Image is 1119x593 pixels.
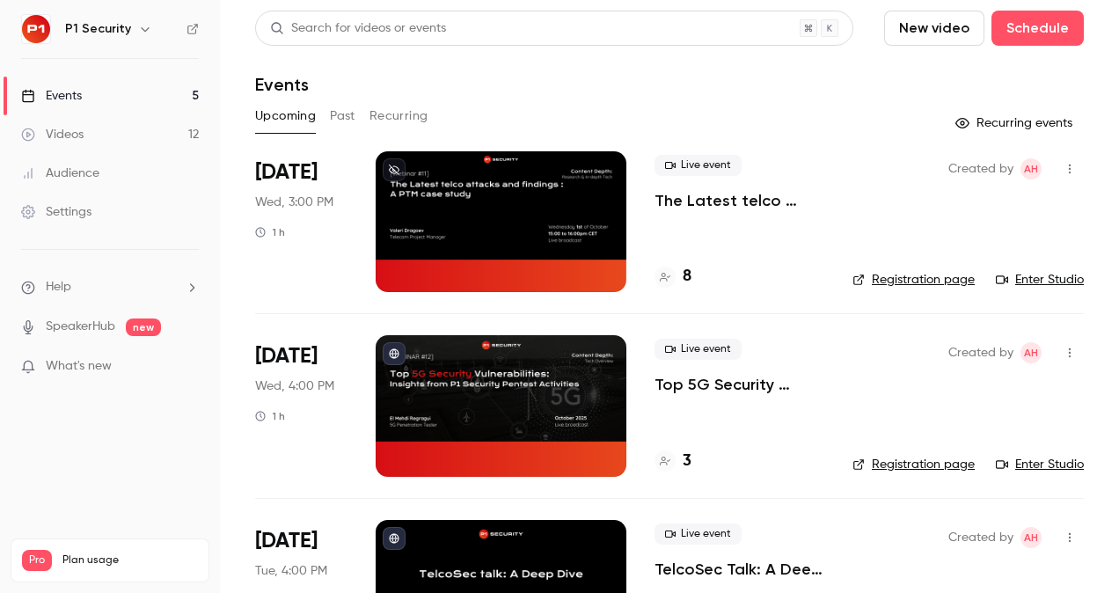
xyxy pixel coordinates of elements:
[21,278,199,296] li: help-dropdown-opener
[46,357,112,376] span: What's new
[369,102,428,130] button: Recurring
[255,342,318,370] span: [DATE]
[655,155,742,176] span: Live event
[948,342,1013,363] span: Created by
[683,265,691,289] h4: 8
[1024,342,1038,363] span: AH
[852,271,975,289] a: Registration page
[1024,158,1038,179] span: AH
[255,151,347,292] div: Oct 1 Wed, 3:00 PM (Europe/Paris)
[948,158,1013,179] span: Created by
[655,265,691,289] a: 8
[21,126,84,143] div: Videos
[255,527,318,555] span: [DATE]
[683,450,691,473] h4: 3
[1020,527,1042,548] span: Amine Hayad
[62,553,198,567] span: Plan usage
[255,562,327,580] span: Tue, 4:00 PM
[884,11,984,46] button: New video
[21,165,99,182] div: Audience
[126,318,161,336] span: new
[21,203,91,221] div: Settings
[996,456,1084,473] a: Enter Studio
[947,109,1084,137] button: Recurring events
[255,158,318,187] span: [DATE]
[991,11,1084,46] button: Schedule
[655,190,824,211] a: The Latest telco attacks and findings : A PTM case study
[255,225,285,239] div: 1 h
[178,359,199,375] iframe: Noticeable Trigger
[996,271,1084,289] a: Enter Studio
[255,74,309,95] h1: Events
[655,339,742,360] span: Live event
[65,20,131,38] h6: P1 Security
[655,374,824,395] a: Top 5G Security Vulnerabilities: Insights from P1 Security Pentest Activities
[255,377,334,395] span: Wed, 4:00 PM
[852,456,975,473] a: Registration page
[46,278,71,296] span: Help
[255,409,285,423] div: 1 h
[22,550,52,571] span: Pro
[1020,158,1042,179] span: Amine Hayad
[1020,342,1042,363] span: Amine Hayad
[21,87,82,105] div: Events
[655,559,824,580] a: TelcoSec Talk: A Deep Dive
[330,102,355,130] button: Past
[270,19,446,38] div: Search for videos or events
[948,527,1013,548] span: Created by
[46,318,115,336] a: SpeakerHub
[655,450,691,473] a: 3
[255,102,316,130] button: Upcoming
[655,523,742,545] span: Live event
[255,194,333,211] span: Wed, 3:00 PM
[1024,527,1038,548] span: AH
[22,15,50,43] img: P1 Security
[255,335,347,476] div: Oct 22 Wed, 4:00 PM (Europe/Paris)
